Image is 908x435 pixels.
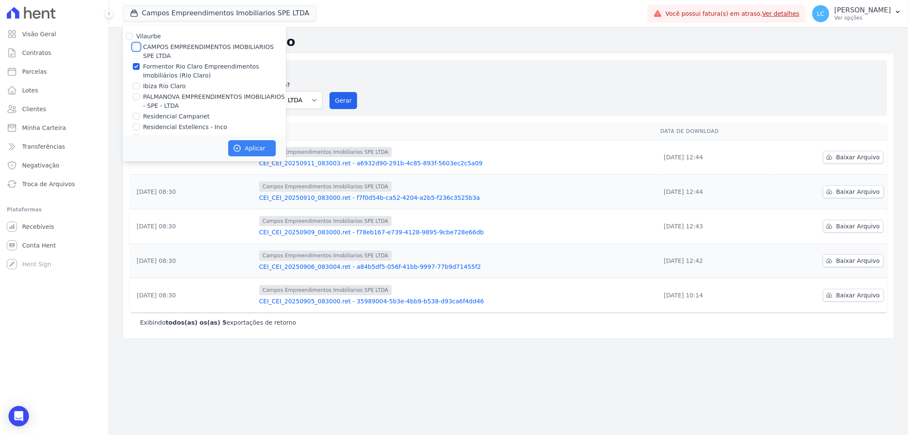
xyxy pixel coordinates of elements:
[817,11,825,17] span: LC
[259,193,654,202] a: CEI_CEI_20250910_083000.ret - f7f0d54b-ca52-4204-a2b5-f236c3525b3a
[22,180,75,188] span: Troca de Arquivos
[3,26,105,43] a: Visão Geral
[22,105,46,113] span: Clientes
[22,142,65,151] span: Transferências
[3,119,105,136] a: Minha Carteira
[836,256,880,265] span: Baixar Arquivo
[823,289,884,302] a: Baixar Arquivo
[3,63,105,80] a: Parcelas
[762,10,800,17] a: Ver detalhes
[130,278,256,313] td: [DATE] 08:30
[3,157,105,174] a: Negativação
[3,138,105,155] a: Transferências
[259,251,392,261] span: Campos Empreendimentos Imobiliarios SPE LTDA
[143,133,226,142] label: Residencial Estellencs - LBA
[823,185,884,198] a: Baixar Arquivo
[259,181,392,192] span: Campos Empreendimentos Imobiliarios SPE LTDA
[22,241,56,250] span: Conta Hent
[3,237,105,254] a: Conta Hent
[3,82,105,99] a: Lotes
[834,14,891,21] p: Ver opções
[836,153,880,161] span: Baixar Arquivo
[3,101,105,118] a: Clientes
[259,228,654,236] a: CEI_CEI_20250909_083000.ret - f78eb167-e739-4128-9895-9cbe728e66db
[123,34,894,49] h2: Exportações de Retorno
[143,123,227,132] label: Residencial Estellencs - Inco
[657,175,770,209] td: [DATE] 12:44
[143,62,286,80] label: Formentor Rio Claro Empreendimentos Imobiliários (Rio Claro)
[823,220,884,233] a: Baixar Arquivo
[3,176,105,193] a: Troca de Arquivos
[130,209,256,244] td: [DATE] 08:30
[259,147,392,157] span: Campos Empreendimentos Imobiliarios SPE LTDA
[259,216,392,226] span: Campos Empreendimentos Imobiliarios SPE LTDA
[657,209,770,244] td: [DATE] 12:43
[259,297,654,305] a: CEI_CEI_20250905_083000.ret - 35989004-5b3e-4bb9-b538-d93ca6f4dd46
[9,406,29,426] div: Open Intercom Messenger
[22,67,47,76] span: Parcelas
[3,44,105,61] a: Contratos
[836,187,880,196] span: Baixar Arquivo
[228,140,276,156] button: Aplicar
[136,33,161,40] label: Vilaurbe
[657,244,770,278] td: [DATE] 12:42
[130,244,256,278] td: [DATE] 08:30
[329,92,358,109] button: Gerar
[22,49,51,57] span: Contratos
[665,9,799,18] span: Você possui fatura(s) em atraso.
[823,254,884,267] a: Baixar Arquivo
[259,159,654,167] a: CEI_CEI_20250911_083003.ret - a6932d90-291b-4c85-893f-5603ec2c5a09
[143,82,186,91] label: Ibiza Rio Claro
[7,205,102,215] div: Plataformas
[823,151,884,164] a: Baixar Arquivo
[22,86,38,95] span: Lotes
[3,218,105,235] a: Recebíveis
[834,6,891,14] p: [PERSON_NAME]
[836,222,880,230] span: Baixar Arquivo
[657,123,770,140] th: Data de Download
[259,262,654,271] a: CEI_CEI_20250906_083004.ret - a84b5df5-056f-41bb-9997-77b9d71455f2
[259,285,392,295] span: Campos Empreendimentos Imobiliarios SPE LTDA
[143,112,209,121] label: Residencial Campanet
[143,92,286,110] label: PALMANOVA EMPREENDIMENTOS IMOBILIARIOS - SPE - LTDA
[22,222,54,231] span: Recebíveis
[256,123,657,140] th: Arquivo
[130,175,256,209] td: [DATE] 08:30
[22,30,56,38] span: Visão Geral
[140,318,296,327] p: Exibindo exportações de retorno
[836,291,880,300] span: Baixar Arquivo
[22,124,66,132] span: Minha Carteira
[143,43,286,60] label: CAMPOS EMPREENDIMENTOS IMOBILIARIOS SPE LTDA
[123,5,317,21] button: Campos Empreendimentos Imobiliarios SPE LTDA
[166,319,226,326] b: todos(as) os(as) 5
[22,161,60,170] span: Negativação
[805,2,908,26] button: LC [PERSON_NAME] Ver opções
[657,140,770,175] td: [DATE] 12:44
[657,278,770,313] td: [DATE] 10:14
